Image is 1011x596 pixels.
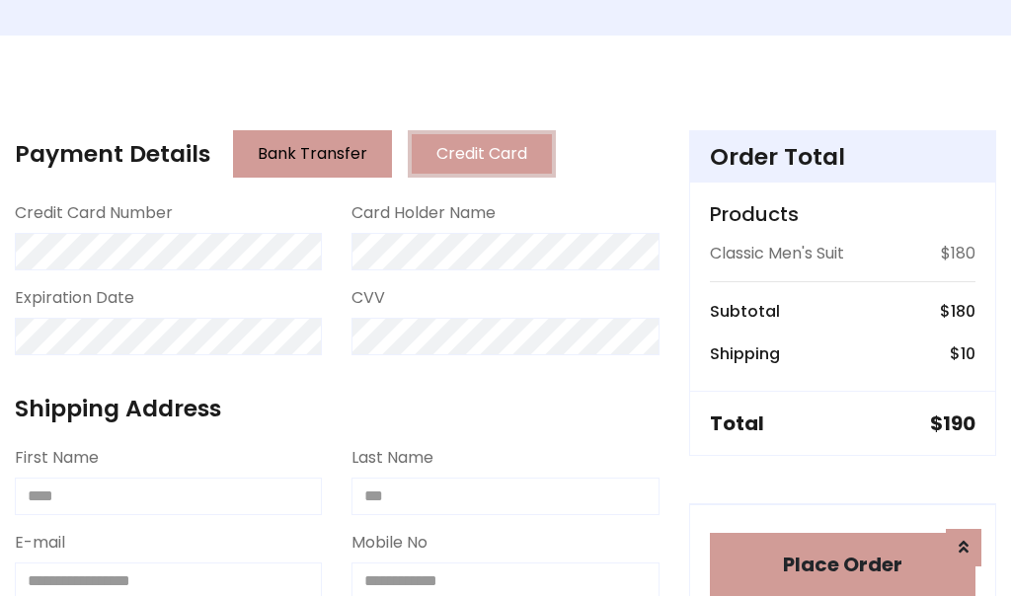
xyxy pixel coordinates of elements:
p: $180 [941,242,975,265]
label: Credit Card Number [15,201,173,225]
h5: $ [930,411,975,435]
button: Bank Transfer [233,130,392,178]
h5: Total [710,411,764,435]
p: Classic Men's Suit [710,242,844,265]
h6: $ [940,302,975,321]
label: Card Holder Name [351,201,496,225]
label: Mobile No [351,531,428,555]
h4: Order Total [710,143,975,171]
label: First Name [15,446,99,470]
button: Credit Card [408,130,556,178]
h5: Products [710,202,975,226]
span: 180 [951,300,975,323]
span: 10 [961,342,975,365]
label: Expiration Date [15,286,134,310]
h6: Subtotal [710,302,780,321]
label: CVV [351,286,385,310]
h4: Payment Details [15,140,210,168]
button: Place Order [710,533,975,596]
h4: Shipping Address [15,395,660,422]
label: Last Name [351,446,433,470]
label: E-mail [15,531,65,555]
span: 190 [943,410,975,437]
h6: $ [950,344,975,363]
h6: Shipping [710,344,780,363]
